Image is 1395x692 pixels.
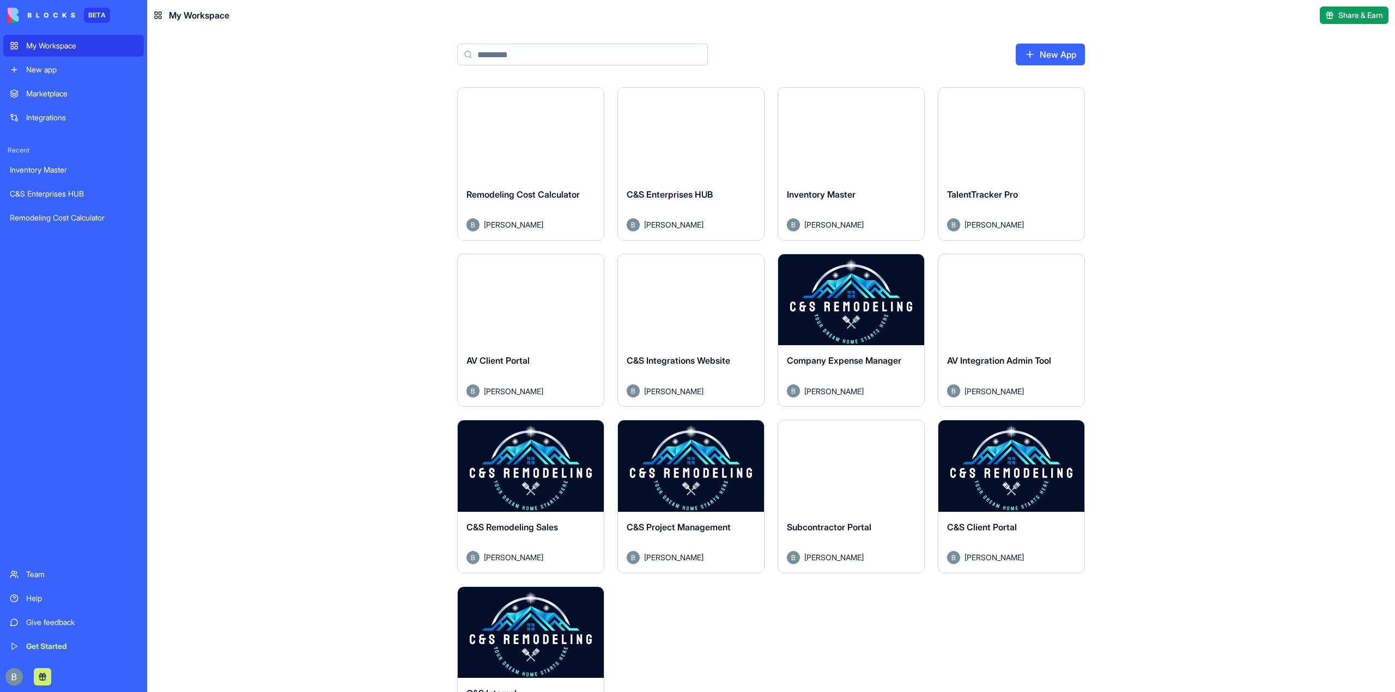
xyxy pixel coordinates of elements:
[787,355,901,366] span: Company Expense Manager
[3,35,144,57] a: My Workspace
[26,593,137,604] div: Help
[26,569,137,580] div: Team
[778,87,925,241] a: Inventory MasterAvatar[PERSON_NAME]
[3,107,144,128] a: Integrations
[457,254,604,407] a: AV Client PortalAvatar[PERSON_NAME]
[787,384,800,397] img: Avatar
[938,420,1085,573] a: C&S Client PortalAvatar[PERSON_NAME]
[466,218,480,231] img: Avatar
[1320,7,1388,24] button: Share & Earn
[484,385,543,397] span: [PERSON_NAME]
[3,611,144,633] a: Give feedback
[8,8,75,23] img: logo
[965,552,1024,563] span: [PERSON_NAME]
[457,87,604,241] a: Remodeling Cost CalculatorAvatar[PERSON_NAME]
[3,183,144,205] a: C&S Enterprises HUB
[1016,44,1085,65] a: New App
[10,188,137,199] div: C&S Enterprises HUB
[644,552,703,563] span: [PERSON_NAME]
[3,564,144,585] a: Team
[627,218,640,231] img: Avatar
[627,189,713,200] span: C&S Enterprises HUB
[787,189,856,200] span: Inventory Master
[627,551,640,564] img: Avatar
[947,218,960,231] img: Avatar
[804,385,864,397] span: [PERSON_NAME]
[466,355,530,366] span: AV Client Portal
[3,83,144,105] a: Marketplace
[466,384,480,397] img: Avatar
[947,551,960,564] img: Avatar
[1338,10,1383,21] span: Share & Earn
[26,64,137,75] div: New app
[84,8,110,23] div: BETA
[26,40,137,51] div: My Workspace
[627,355,730,366] span: C&S Integrations Website
[3,635,144,657] a: Get Started
[3,59,144,81] a: New app
[787,522,871,532] span: Subcontractor Portal
[617,420,765,573] a: C&S Project ManagementAvatar[PERSON_NAME]
[778,254,925,407] a: Company Expense ManagerAvatar[PERSON_NAME]
[457,420,604,573] a: C&S Remodeling SalesAvatar[PERSON_NAME]
[778,420,925,573] a: Subcontractor PortalAvatar[PERSON_NAME]
[466,551,480,564] img: Avatar
[947,384,960,397] img: Avatar
[26,617,137,628] div: Give feedback
[26,641,137,652] div: Get Started
[10,212,137,223] div: Remodeling Cost Calculator
[947,355,1051,366] span: AV Integration Admin Tool
[804,219,864,230] span: [PERSON_NAME]
[787,551,800,564] img: Avatar
[644,385,703,397] span: [PERSON_NAME]
[627,384,640,397] img: Avatar
[3,207,144,229] a: Remodeling Cost Calculator
[947,189,1018,200] span: TalentTracker Pro
[617,87,765,241] a: C&S Enterprises HUBAvatar[PERSON_NAME]
[26,88,137,99] div: Marketplace
[466,522,558,532] span: C&S Remodeling Sales
[617,254,765,407] a: C&S Integrations WebsiteAvatar[PERSON_NAME]
[947,522,1017,532] span: C&S Client Portal
[484,552,543,563] span: [PERSON_NAME]
[466,189,580,200] span: Remodeling Cost Calculator
[10,164,137,175] div: Inventory Master
[804,552,864,563] span: [PERSON_NAME]
[3,146,144,155] span: Recent
[484,219,543,230] span: [PERSON_NAME]
[938,254,1085,407] a: AV Integration Admin ToolAvatar[PERSON_NAME]
[8,8,110,23] a: BETA
[3,587,144,609] a: Help
[169,9,229,22] span: My Workspace
[26,112,137,123] div: Integrations
[3,159,144,181] a: Inventory Master
[627,522,731,532] span: C&S Project Management
[938,87,1085,241] a: TalentTracker ProAvatar[PERSON_NAME]
[5,668,23,685] img: ACg8ocIug40qN1SCXJiinWdltW7QsPxROn8ZAVDlgOtPD8eQfXIZmw=s96-c
[644,219,703,230] span: [PERSON_NAME]
[965,219,1024,230] span: [PERSON_NAME]
[965,385,1024,397] span: [PERSON_NAME]
[787,218,800,231] img: Avatar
